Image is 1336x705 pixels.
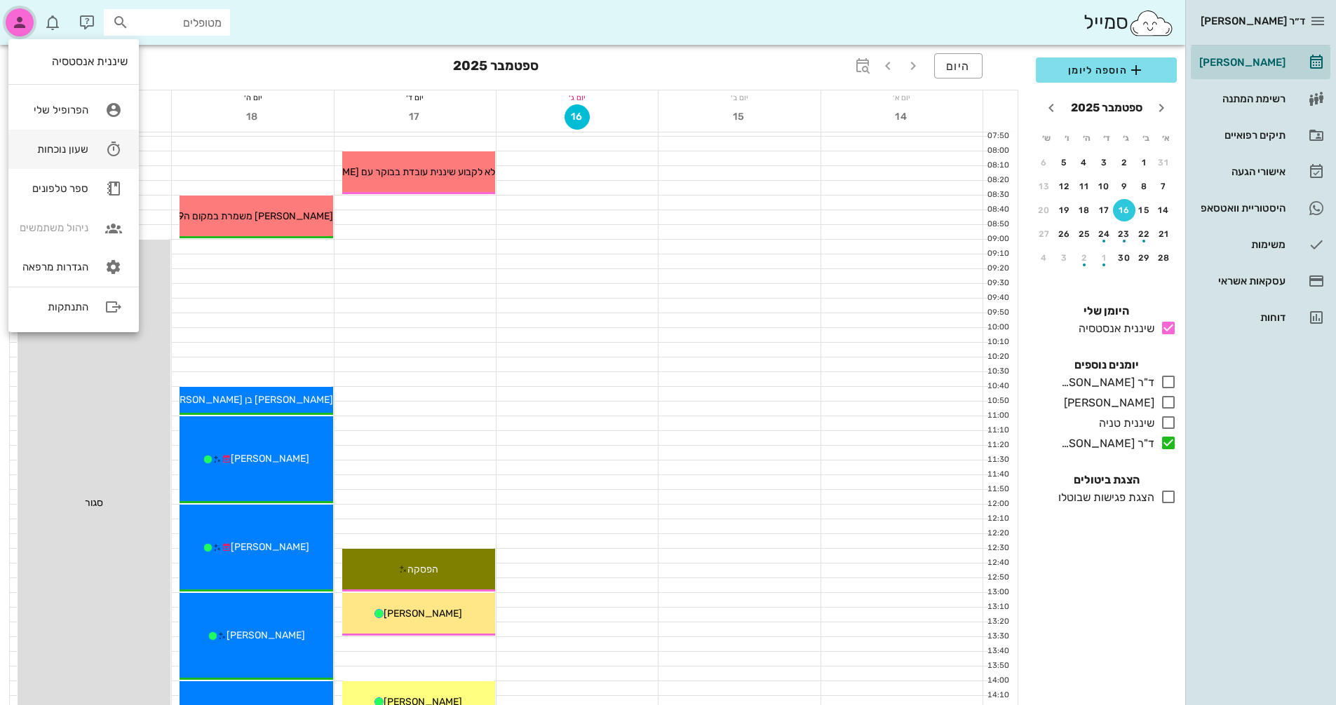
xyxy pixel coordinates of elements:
[1097,126,1115,150] th: ד׳
[1077,126,1095,150] th: ה׳
[659,90,820,104] div: יום ב׳
[453,53,539,81] h3: ספטמבר 2025
[1073,158,1095,167] div: 4
[1073,320,1154,337] div: שיננית אנסטסיה
[1093,158,1116,167] div: 3
[1073,199,1095,221] button: 18
[1033,158,1055,167] div: 6
[1153,247,1175,269] button: 28
[983,660,1012,672] div: 13:50
[983,366,1012,378] div: 10:30
[1191,118,1330,152] a: תיקים רפואיים
[1093,205,1116,215] div: 17
[1033,175,1055,198] button: 13
[1153,223,1175,245] button: 21
[1036,57,1177,83] button: הוספה ליומן
[1073,247,1095,269] button: 2
[1053,247,1076,269] button: 3
[565,111,589,123] span: 16
[1113,205,1135,215] div: 16
[1053,199,1076,221] button: 19
[983,469,1012,481] div: 11:40
[983,484,1012,495] div: 11:50
[1093,247,1116,269] button: 1
[1053,229,1076,239] div: 26
[1196,130,1286,141] div: תיקים רפואיים
[1073,229,1095,239] div: 25
[1153,229,1175,239] div: 21
[983,160,1012,172] div: 08:10
[983,439,1012,451] div: 11:20
[983,425,1012,437] div: 11:10
[983,454,1012,466] div: 11:30
[497,90,658,104] div: יום ג׳
[821,90,983,104] div: יום א׳
[32,210,333,222] span: [PERSON_NAME] משמרת במקום ה25.9 יחד עם [PERSON_NAME] 9-16
[983,542,1012,554] div: 12:30
[983,631,1012,643] div: 13:30
[1133,253,1156,263] div: 29
[1033,229,1055,239] div: 27
[889,111,915,123] span: 14
[934,53,983,78] button: היום
[1153,175,1175,198] button: 7
[1153,182,1175,191] div: 7
[1093,229,1116,239] div: 24
[1033,247,1055,269] button: 4
[1065,94,1148,122] button: ספטמבר 2025
[1058,395,1154,411] div: [PERSON_NAME]
[1153,151,1175,174] button: 31
[983,572,1012,584] div: 12:50
[1037,126,1055,150] th: ש׳
[1073,175,1095,198] button: 11
[983,189,1012,201] div: 08:30
[946,60,971,73] span: היום
[727,104,753,130] button: 15
[1191,228,1330,261] a: משימות
[1196,312,1286,323] div: דוחות
[983,174,1012,186] div: 08:20
[983,513,1012,525] div: 12:10
[1036,303,1177,320] h4: היומן שלי
[231,541,309,553] span: [PERSON_NAME]
[1133,182,1156,191] div: 8
[983,130,1012,142] div: 07:50
[1057,126,1075,150] th: ו׳
[1117,126,1135,150] th: ג׳
[983,263,1012,275] div: 09:20
[241,104,266,130] button: 18
[983,248,1012,260] div: 09:10
[1196,93,1286,104] div: רשימת המתנה
[227,629,305,641] span: [PERSON_NAME]
[983,410,1012,422] div: 11:00
[1073,182,1095,191] div: 11
[983,204,1012,216] div: 08:40
[1133,199,1156,221] button: 15
[164,394,333,406] span: [PERSON_NAME] בן [PERSON_NAME]
[231,453,309,465] span: [PERSON_NAME]
[1073,253,1095,263] div: 2
[1113,151,1135,174] button: 2
[1036,357,1177,374] h4: יומנים נוספים
[1053,489,1154,506] div: הצגת פגישות שבוטלו
[889,104,915,130] button: 14
[1033,182,1055,191] div: 13
[1149,95,1174,121] button: חודש שעבר
[1053,175,1076,198] button: 12
[1196,57,1286,68] div: [PERSON_NAME]
[1191,264,1330,298] a: עסקאות אשראי
[1093,182,1116,191] div: 10
[1133,223,1156,245] button: 22
[1053,253,1076,263] div: 3
[1113,175,1135,198] button: 9
[172,90,333,104] div: יום ה׳
[1053,205,1076,215] div: 19
[983,645,1012,657] div: 13:40
[1093,415,1154,432] div: שיננית טניה
[983,395,1012,407] div: 10:50
[1047,62,1166,78] span: הוספה ליומן
[20,55,128,68] div: שיננית אנסטסיה
[403,104,428,130] button: 17
[1196,166,1286,177] div: אישורי הגעה
[1053,223,1076,245] button: 26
